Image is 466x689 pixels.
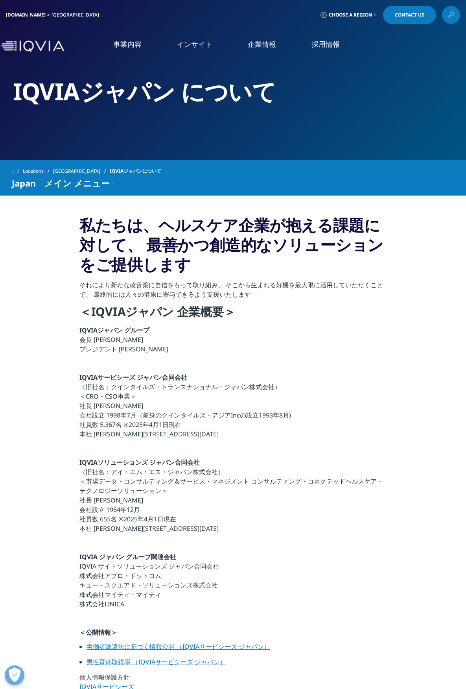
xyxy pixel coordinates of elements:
[79,552,387,613] p: IQVIA サイトソリューションズ ジャパン合同会社 株式会社アプロ・ドットコム キュー・スクエアド・ソリューションズ株式会社 株式会社マイティ・マイティ 株式会社LINICA
[79,458,200,467] strong: IQVIAソリューションズ ジャパン合同会社
[79,628,117,637] strong: ＜公開情報＞
[67,28,465,65] nav: Primary
[79,458,387,538] p: （旧社名：アイ・エム・エス・ジャパン株式会社） ＜市場データ・コンサルティング＆サービス・マネジメント コンサルティング・コネクテッドヘルスケア・テクノロジーソリューション＞ 社長 [PERSO...
[12,178,110,188] span: Japan メイン メニュー
[395,13,424,17] span: Contact Us
[53,164,110,178] a: [GEOGRAPHIC_DATA]
[87,658,226,666] a: 男性育休取得率 （IQVIAサービシーズ ジャパン）
[79,373,387,443] p: （旧社名：クインタイルズ・トランスナショナル・ジャパン株式会社） ＜CRO・CSO事業＞ 社長 [PERSON_NAME] 会社設立 1998年7月（前身のクインタイルズ・アジアIncの設立19...
[79,552,176,561] strong: IQVIA ジャパン グループ関連会社
[177,39,212,49] a: インサイト
[5,665,24,685] button: 優先設定センターを開く
[110,164,161,178] span: IQVIAジャパンについて
[79,280,387,304] p: それにより新たな改善策に自信をもって取り組み、 そこから生まれる好機を最大限に活用していただくことで、 最終的には人々の健康に寄与できるよう支援いたします
[311,39,340,49] a: 採用情報
[6,11,46,18] a: [DOMAIN_NAME]
[79,325,387,358] p: 会長 [PERSON_NAME] プレジデント [PERSON_NAME]
[383,6,436,24] a: Contact Us
[79,304,387,325] h4: ＜IQVIAジャパン 企業概要＞
[113,39,142,49] a: 事業内容
[23,164,53,178] a: Locations
[52,12,102,18] div: [GEOGRAPHIC_DATA]
[79,373,187,382] strong: IQVIAサービシーズ ジャパン合同会社
[248,39,276,49] a: 企業情報
[87,642,270,651] a: 労働者派遣法に基づく情報公開 （IQVIAサービシーズ ジャパン）
[13,77,453,106] h2: IQVIAジャパン について
[329,12,372,18] span: Choose a Region
[79,326,149,334] strong: IQVIAジャパン グループ
[79,215,387,280] h3: 私たちは、ヘルスケア企業が抱える課題に対して、 最善かつ創造的なソリューションをご提供します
